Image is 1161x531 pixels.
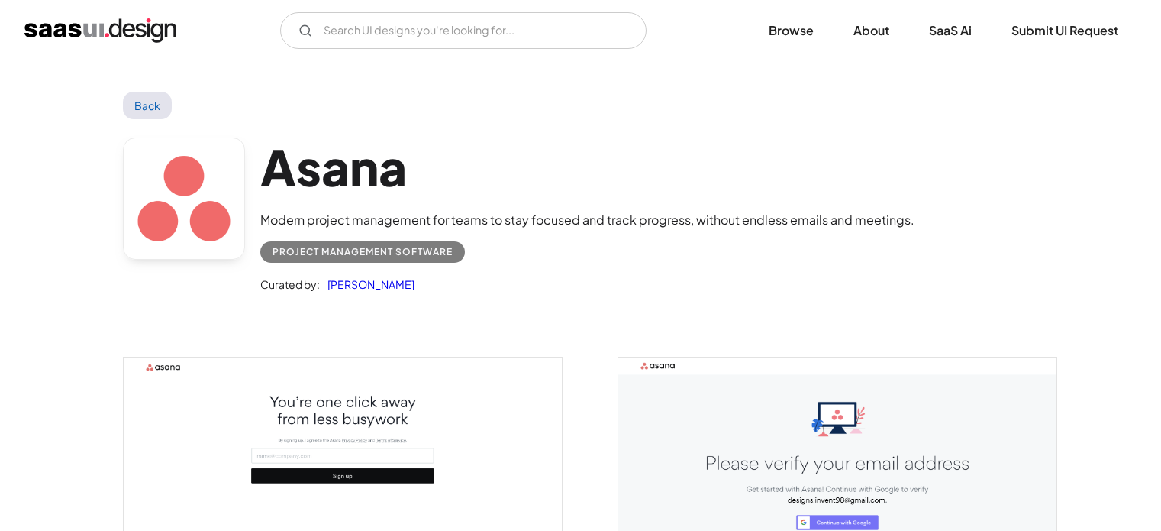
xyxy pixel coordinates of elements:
a: SaaS Ai [911,14,990,47]
a: About [835,14,908,47]
div: Project Management Software [273,243,453,261]
h1: Asana [260,138,914,196]
div: Modern project management for teams to stay focused and track progress, without endless emails an... [260,211,914,229]
div: Curated by: [260,275,320,293]
input: Search UI designs you're looking for... [280,12,647,49]
form: Email Form [280,12,647,49]
a: Submit UI Request [993,14,1137,47]
a: Browse [750,14,832,47]
a: Back [123,92,173,119]
a: home [24,18,176,43]
a: [PERSON_NAME] [320,275,414,293]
